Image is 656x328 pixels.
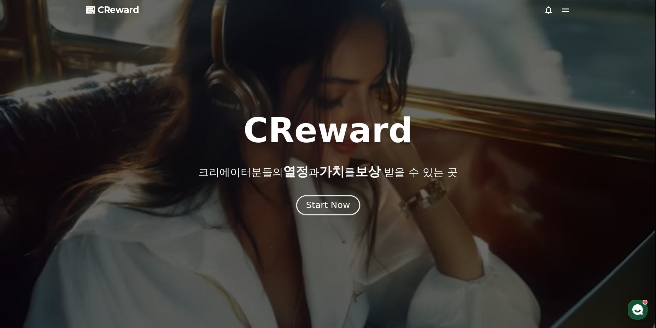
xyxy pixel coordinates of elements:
[296,195,360,215] button: Start Now
[243,114,412,148] h1: CReward
[98,4,139,16] span: CReward
[2,224,47,242] a: 홈
[298,203,359,209] a: Start Now
[65,235,73,241] span: 대화
[283,164,309,179] span: 열정
[47,224,91,242] a: 대화
[22,235,27,241] span: 홈
[355,164,381,179] span: 보상
[109,235,118,241] span: 설정
[319,164,345,179] span: 가치
[91,224,136,242] a: 설정
[86,4,139,16] a: CReward
[306,199,350,211] div: Start Now
[198,165,458,179] p: 크리에이터분들의 과 를 받을 수 있는 곳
